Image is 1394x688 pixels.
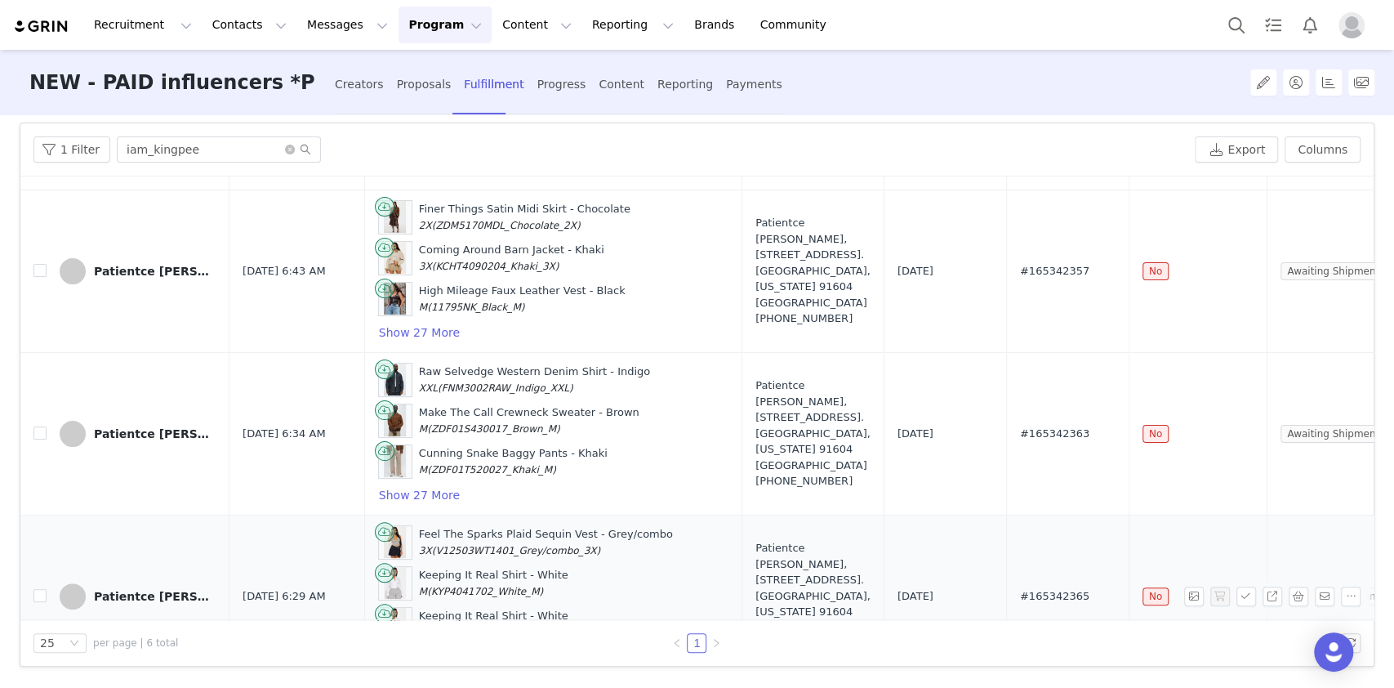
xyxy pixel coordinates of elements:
img: 01-08-25_S3_43_KCHT4090204_Khaki_RS_PC_14-25-59_11270_PXF.jpg [384,242,406,275]
button: Show 27 More [378,485,461,505]
a: 1 [688,634,706,652]
div: Feel The Sparks Plaid Sequin Vest - Grey/combo [419,526,673,558]
img: 10-21-24_S2_16_ZDM5170MDL_Chocolate_CXB_RL_13-58-31_15682_PXF.jpg [384,201,406,234]
img: 11-01-24_S7_14_ZDF01S430017_Brown_CZ_DJ_09-57-54_35861_SL.jpg [384,404,406,437]
span: (ZDF01S430017_Brown_M) [427,423,559,435]
div: Patientce [PERSON_NAME] [94,590,216,603]
button: Contacts [203,7,296,43]
img: 07-18-24_S2_4_KYP4041702_White_CXB_RL_10-36-59_7304_CM.jpg [384,567,406,600]
button: Search [1218,7,1254,43]
div: Raw Selvedge Western Denim Shirt - Indigo [419,364,650,395]
div: Reporting [657,63,713,106]
button: Notifications [1292,7,1328,43]
h3: NEW - PAID influencers *Product ordering campaign* 2025 [29,50,315,116]
div: [DATE] [897,426,993,442]
div: Progress [537,63,586,106]
span: #165342357 [1020,263,1089,279]
span: [DATE] 6:43 AM [243,263,326,279]
button: 1 Filter [33,136,110,163]
span: (FNM3002RAW_Indigo_XXL) [438,382,573,394]
div: Creators [335,63,384,106]
span: 3X [419,261,432,272]
li: 1 [687,633,706,653]
span: 2X [419,220,432,231]
button: Messages [297,7,398,43]
div: Fulfillment [464,63,523,106]
span: M [419,423,427,435]
i: icon: right [711,638,721,648]
span: [DATE] 6:29 AM [243,588,326,605]
li: Previous Page [667,633,687,653]
span: Send Email [1315,587,1341,606]
span: (ZDF01T520027_Khaki_M) [427,464,556,476]
div: Open Intercom Messenger [1314,632,1353,672]
span: (KCHT4090204_Khaki_3X) [432,261,559,272]
img: placeholder-profile.jpg [1338,12,1365,38]
a: Brands [684,7,749,43]
img: 07-29-25_S3_37_V12503WT1401_Greycombo_JG_VG_15-11-59_12261_PXF.jpg [384,526,406,559]
div: Finer Things Satin Midi Skirt - Chocolate [419,201,630,233]
span: No [1142,262,1169,280]
span: (V12503WT1401_Grey/combo_3X) [432,545,600,556]
button: Show 27 More [378,323,461,342]
div: Coming Around Barn Jacket - Khaki [419,242,604,274]
img: 01-18-22DenimEditorial_CE_14-12-10_Look4_5419_PB_DM_DM.jpg [384,283,406,315]
i: icon: down [69,638,79,650]
div: [DATE] [897,263,993,279]
div: Proposals [397,63,452,106]
div: Keeping It Real Shirt - White [419,567,568,599]
button: Recruitment [84,7,202,43]
i: icon: close-circle [285,145,295,154]
img: grin logo [13,19,70,34]
span: M [419,464,427,476]
img: 08-16-25_S7_22_FNM3002RAW_Indigo_ZSR_KJ_DJ_13-31-18_104773_PXF.jpg [384,364,406,396]
button: Reporting [582,7,684,43]
span: Selected Products [1289,587,1315,606]
span: No [1142,425,1169,443]
li: Next Page [706,633,726,653]
span: per page | 6 total [93,636,178,650]
div: Patientce [PERSON_NAME], [STREET_ADDRESS]. [GEOGRAPHIC_DATA], [US_STATE] 91604 [GEOGRAPHIC_DATA] [755,215,871,327]
div: Patientce [PERSON_NAME] [94,427,216,440]
span: M [419,586,427,597]
div: High Mileage Faux Leather Vest - Black [419,283,626,315]
a: Community [750,7,844,43]
a: Tasks [1255,7,1291,43]
span: #165342365 [1020,588,1089,605]
div: [PHONE_NUMBER] [755,310,871,327]
div: Patientce [PERSON_NAME] [94,265,216,278]
span: XXL [419,382,438,394]
img: 06-27-25_S7_38_ZDF01T520027_Khaki_KJ_DJ_10-55-58_137424_PXF.jpg [384,445,406,478]
span: 3X [419,545,432,556]
span: No [1142,587,1169,605]
div: Patientce [PERSON_NAME], [STREET_ADDRESS]. [GEOGRAPHIC_DATA], [US_STATE] 91604 [GEOGRAPHIC_DATA] [755,540,871,652]
span: (KYP4041702_White_M) [427,586,543,597]
button: Columns [1285,136,1361,163]
button: Program [399,7,492,43]
input: Search... [117,136,321,163]
div: Keeping It Real Shirt - White [419,608,568,640]
span: (ZDM5170MDL_Chocolate_2X) [432,220,581,231]
i: icon: left [672,638,682,648]
a: Patientce [PERSON_NAME] [60,258,216,284]
img: 07-18-24_S2_4_KYP4041702_White_CXB_RL_10-36-59_7304_CM.jpg [384,608,406,641]
div: [PHONE_NUMBER] [755,473,871,489]
a: Patientce [PERSON_NAME] [60,421,216,447]
div: Content [599,63,644,106]
span: (11795NK_Black_M) [427,302,524,313]
div: Cunning Snake Baggy Pants - Khaki [419,445,608,477]
div: 25 [40,634,55,652]
span: [DATE] 6:34 AM [243,426,326,442]
span: #165342363 [1020,426,1089,442]
div: [DATE] [897,588,993,605]
button: Content [492,7,581,43]
a: Patientce [PERSON_NAME] [60,583,216,610]
button: Profile [1329,12,1381,38]
span: M [419,302,427,313]
button: Export [1195,136,1278,163]
div: Patientce [PERSON_NAME], [STREET_ADDRESS]. [GEOGRAPHIC_DATA], [US_STATE] 91604 [GEOGRAPHIC_DATA] [755,378,871,489]
i: icon: search [300,144,311,155]
div: Payments [726,63,782,106]
div: Make The Call Crewneck Sweater - Brown [419,404,639,436]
